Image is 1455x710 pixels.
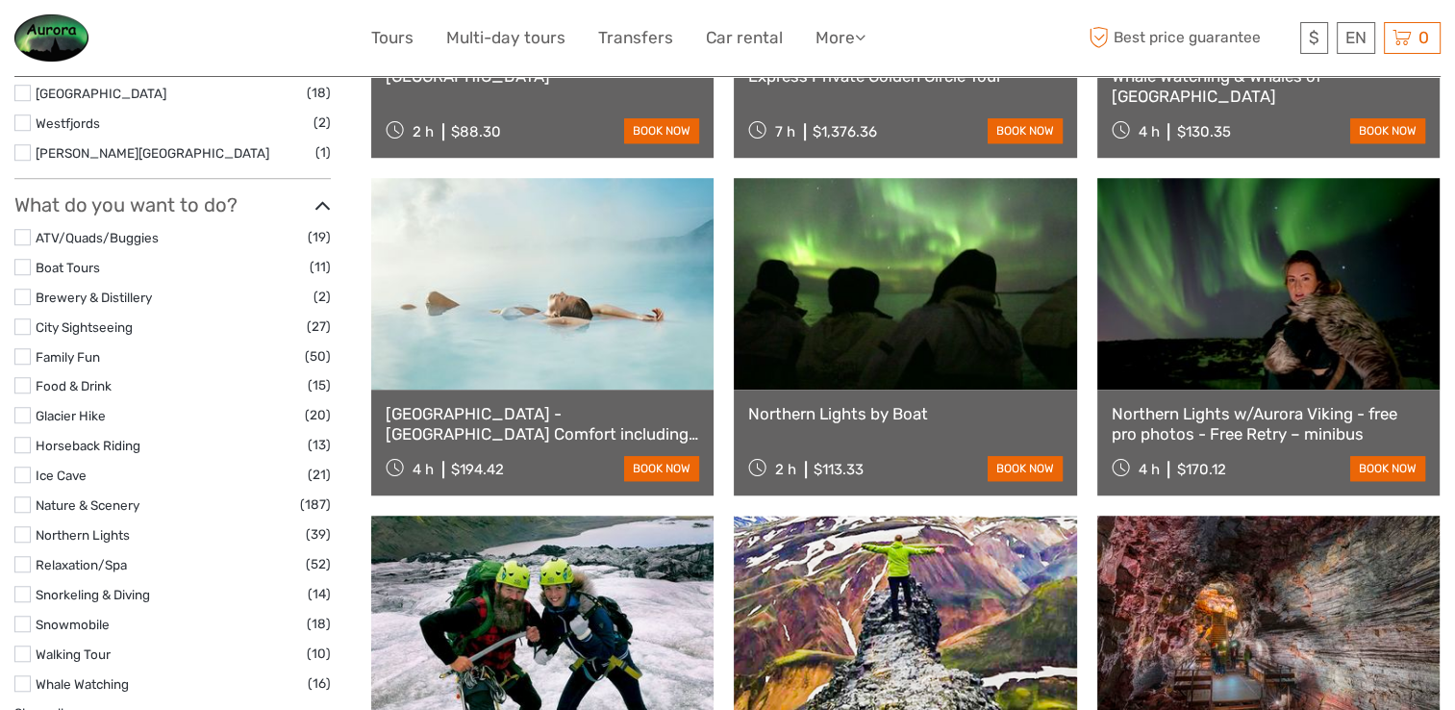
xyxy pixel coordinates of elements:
[314,286,331,308] span: (2)
[36,86,166,101] a: [GEOGRAPHIC_DATA]
[36,290,152,305] a: Brewery & Distillery
[307,643,331,665] span: (10)
[36,497,139,513] a: Nature & Scenery
[1112,404,1425,444] a: Northern Lights w/Aurora Viking - free pro photos - Free Retry – minibus
[451,461,504,478] div: $194.42
[36,557,127,572] a: Relaxation/Spa
[36,349,100,365] a: Family Fun
[308,434,331,456] span: (13)
[1416,28,1432,47] span: 0
[36,647,111,662] a: Walking Tour
[36,408,106,423] a: Glacier Hike
[308,672,331,695] span: (16)
[598,24,673,52] a: Transfers
[36,145,269,161] a: [PERSON_NAME][GEOGRAPHIC_DATA]
[305,404,331,426] span: (20)
[386,404,699,444] a: [GEOGRAPHIC_DATA] - [GEOGRAPHIC_DATA] Comfort including admission
[1176,461,1225,478] div: $170.12
[988,118,1063,143] a: book now
[36,676,129,692] a: Whale Watching
[1138,123,1159,140] span: 4 h
[307,82,331,104] span: (18)
[814,461,864,478] div: $113.33
[413,461,434,478] span: 4 h
[14,193,331,216] h3: What do you want to do?
[1337,22,1375,54] div: EN
[36,468,87,483] a: Ice Cave
[27,34,217,49] p: We're away right now. Please check back later!
[307,316,331,338] span: (27)
[14,14,88,62] img: Guesthouse information
[748,404,1062,423] a: Northern Lights by Boat
[706,24,783,52] a: Car rental
[36,115,100,131] a: Westfjords
[308,583,331,605] span: (14)
[314,112,331,134] span: (2)
[36,587,150,602] a: Snorkeling & Diving
[308,464,331,486] span: (21)
[1350,456,1425,481] a: book now
[306,523,331,545] span: (39)
[815,24,865,52] a: More
[1138,461,1159,478] span: 4 h
[1084,22,1295,54] span: Best price guarantee
[988,456,1063,481] a: book now
[221,30,244,53] button: Open LiveChat chat widget
[36,230,159,245] a: ATV/Quads/Buggies
[1176,123,1230,140] div: $130.35
[1309,28,1319,47] span: $
[36,319,133,335] a: City Sightseeing
[308,374,331,396] span: (15)
[36,260,100,275] a: Boat Tours
[305,345,331,368] span: (50)
[36,617,110,632] a: Snowmobile
[624,456,699,481] a: book now
[624,118,699,143] a: book now
[813,123,877,140] div: $1,376.36
[36,378,112,393] a: Food & Drink
[775,123,795,140] span: 7 h
[306,553,331,575] span: (52)
[451,123,501,140] div: $88.30
[307,613,331,635] span: (18)
[446,24,565,52] a: Multi-day tours
[775,461,796,478] span: 2 h
[1350,118,1425,143] a: book now
[371,24,414,52] a: Tours
[300,494,331,516] span: (187)
[36,438,140,453] a: Horseback Riding
[315,141,331,164] span: (1)
[1112,66,1425,106] a: Whale Watching & Whales of [GEOGRAPHIC_DATA]
[36,527,130,543] a: Northern Lights
[310,256,331,278] span: (11)
[413,123,434,140] span: 2 h
[308,226,331,248] span: (19)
